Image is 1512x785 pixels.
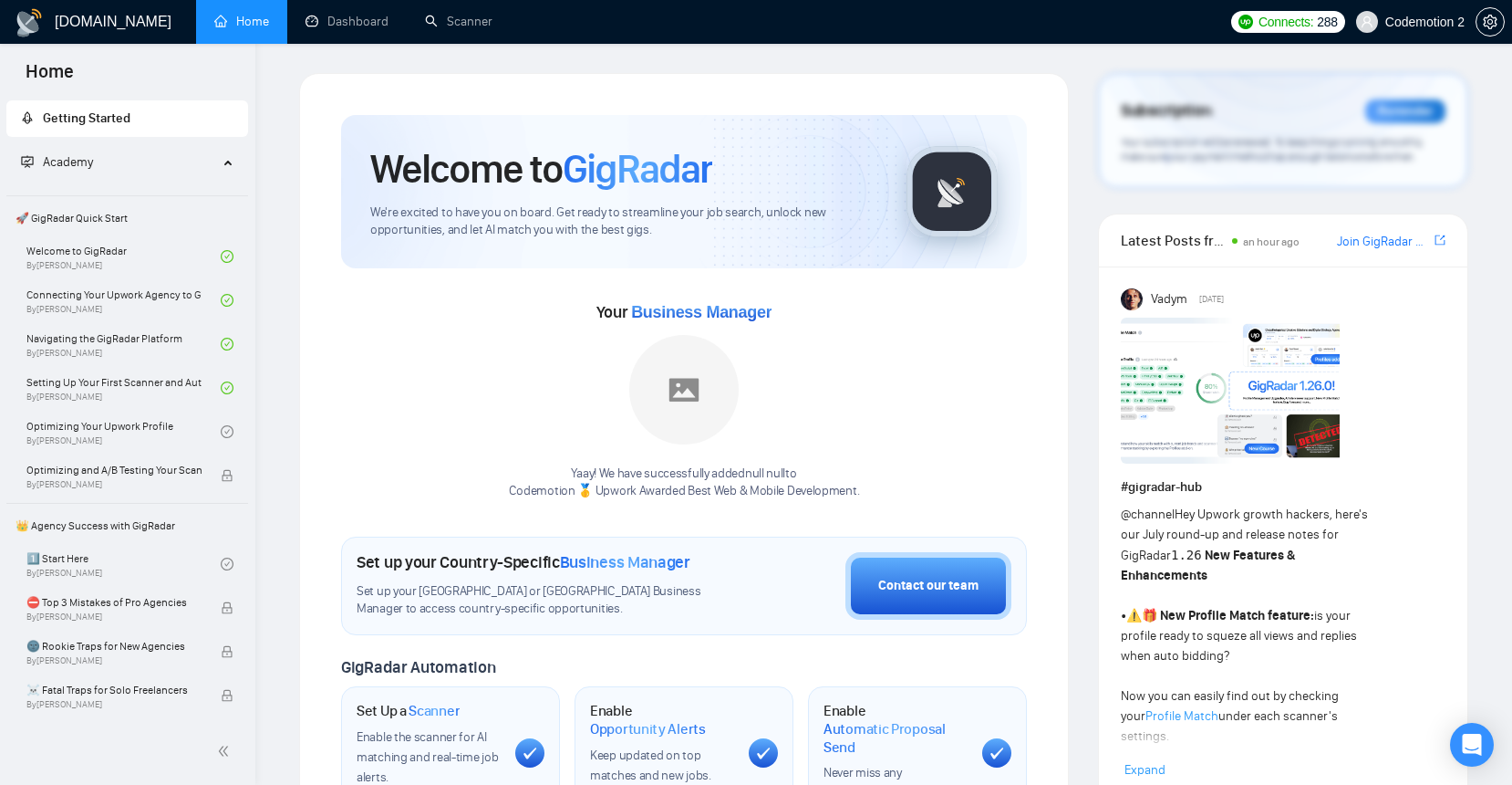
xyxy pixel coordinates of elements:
span: check-circle [221,382,233,394]
span: setting [1476,15,1504,29]
span: Automatic Proposal Send [823,720,968,756]
span: an hour ago [1243,235,1300,248]
div: Reminder [1365,99,1445,123]
a: searchScanner [425,14,492,29]
a: export [1434,232,1445,249]
a: Connecting Your Upwork Agency to GigRadarBy[PERSON_NAME] [26,280,221,320]
span: check-circle [221,294,233,307]
span: check-circle [221,558,233,570]
a: setting [1476,15,1505,29]
span: GigRadar Automation [341,657,495,677]
h1: Enable [823,702,968,756]
span: Vadym [1151,289,1187,309]
span: Academy [21,154,93,170]
span: 👑 Agency Success with GigRadar [8,508,246,544]
img: gigradar-logo.png [906,146,998,237]
span: lock [221,689,233,702]
a: Navigating the GigRadar PlatformBy[PERSON_NAME] [26,324,221,364]
span: GigRadar [563,144,712,194]
strong: New Features & Enhancements [1121,548,1295,583]
span: By [PERSON_NAME] [26,699,202,710]
img: placeholder.png [629,335,739,445]
span: 🌚 Rookie Traps for New Agencies [26,637,202,655]
span: ⚠️ [1126,608,1142,623]
span: lock [221,469,233,482]
span: Set up your [GEOGRAPHIC_DATA] or [GEOGRAPHIC_DATA] Business Manager to access country-specific op... [357,583,750,618]
li: Getting Started [6,100,248,137]
a: Setting Up Your First Scanner and Auto-BidderBy[PERSON_NAME] [26,368,221,408]
span: user [1361,16,1373,28]
span: lock [221,645,233,658]
span: ⛔ Top 3 Mistakes of Pro Agencies [26,593,202,612]
span: 🎁 [1142,608,1157,623]
span: Scanner [409,702,460,720]
span: Your [596,302,772,322]
h1: # gigradar-hub [1121,477,1445,497]
span: lock [221,602,233,614]
a: 1️⃣ Start HereBy[PERSON_NAME] [26,544,221,584]
span: By [PERSON_NAME] [26,612,202,623]
span: By [PERSON_NAME] [26,479,202,490]
span: ☠️ Fatal Traps for Solo Freelancers [26,681,202,699]
img: Vadym [1121,288,1143,310]
span: export [1434,233,1445,247]
h1: Set Up a [357,702,460,720]
span: Optimizing and A/B Testing Your Scanner for Better Results [26,461,202,479]
div: Yaay! We have successfully added null null to [509,466,860,500]
span: Subscription [1121,96,1211,127]
p: Codemotion 🥇 Upwork Awarded Best Web & Mobile Development . [509,483,860,500]
a: Join GigRadar Slack Community [1337,232,1431,252]
span: rocket [21,111,34,124]
img: logo [15,8,44,37]
span: Academy [43,154,93,170]
span: Keep updated on top matches and new jobs. [590,748,711,783]
button: Contact our team [845,552,1011,620]
h1: Enable [590,702,734,738]
span: 🚀 GigRadar Quick Start [8,200,246,236]
span: @channel [1121,507,1175,522]
a: Optimizing Your Upwork ProfileBy[PERSON_NAME] [26,412,221,452]
div: Contact our team [878,576,979,596]
img: F09AC4U7ATU-image.png [1121,318,1340,464]
div: Open Intercom Messenger [1450,723,1494,767]
h1: Set up your Country-Specific [357,552,690,572]
span: Enable the scanner for AI matching and real-time job alerts. [357,729,498,785]
span: double-left [217,742,235,760]
span: 288 [1317,12,1337,32]
a: dashboardDashboard [306,14,388,29]
span: check-circle [221,338,233,351]
span: By [PERSON_NAME] [26,655,202,666]
span: Business Manager [631,303,772,321]
span: check-circle [221,425,233,438]
span: Opportunity Alerts [590,720,706,738]
span: check-circle [221,250,233,263]
span: Business Manager [560,552,690,572]
span: Your subscription will be renewed. To keep things running smoothly, make sure your payment method... [1121,135,1424,164]
code: 1.26 [1171,548,1202,562]
a: Profile Match [1145,708,1218,724]
a: Welcome to GigRadarBy[PERSON_NAME] [26,236,221,277]
span: Expand [1124,762,1165,778]
span: Latest Posts from the GigRadar Community [1121,229,1227,252]
button: setting [1476,7,1505,37]
h1: Welcome to [370,144,712,194]
span: [DATE] [1199,291,1224,308]
span: fund-projection-screen [21,155,34,168]
a: homeHome [214,14,269,29]
img: upwork-logo.png [1238,15,1253,29]
span: We're excited to have you on board. Get ready to streamline your job search, unlock new opportuni... [370,204,877,239]
span: Home [11,58,88,97]
span: Getting Started [43,110,130,126]
span: Connects: [1258,12,1313,32]
strong: New Profile Match feature: [1160,608,1314,623]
